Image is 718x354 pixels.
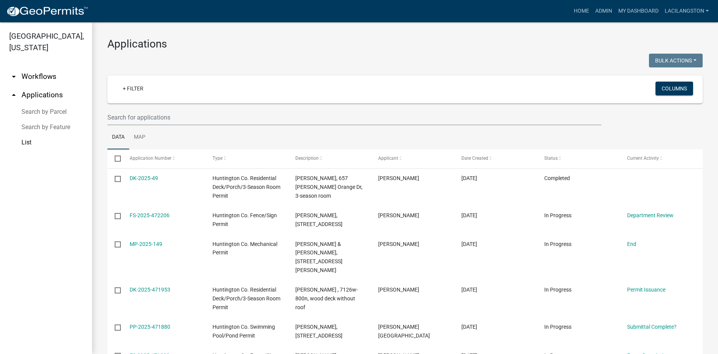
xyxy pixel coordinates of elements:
datatable-header-cell: Type [205,149,288,168]
span: Derek Holzinger , 7126w-800n, wood deck without roof [295,287,358,310]
span: In Progress [544,324,571,330]
a: MP-2025-149 [130,241,162,247]
datatable-header-cell: Applicant [371,149,454,168]
a: Permit Issuance [627,287,665,293]
button: Columns [655,82,693,95]
span: 09/02/2025 [461,241,477,247]
span: Holderman, Mark A Jr., 129 S Market St, Fence [295,212,343,227]
datatable-header-cell: Current Activity [620,149,703,168]
a: Home [571,4,592,18]
span: Greg & Marsha Kratzer, 10386 S Meridian Rd., Warren IN 46792, electrical [295,241,343,273]
span: 09/02/2025 [461,175,477,181]
span: 09/02/2025 [461,287,477,293]
span: 09/02/2025 [461,212,477,218]
span: Completed [544,175,570,181]
span: Current Activity [627,156,659,161]
span: 09/01/2025 [461,324,477,330]
span: In Progress [544,212,571,218]
span: In Progress [544,287,571,293]
span: Huntington Co. Fence/Sign Permit [212,212,277,227]
a: Admin [592,4,615,18]
span: Ryon [378,175,419,181]
datatable-header-cell: Date Created [454,149,537,168]
datatable-header-cell: Status [537,149,620,168]
a: DK-2025-471953 [130,287,170,293]
span: In Progress [544,241,571,247]
span: Derek Holzinger [378,287,419,293]
datatable-header-cell: Select [107,149,122,168]
button: Bulk Actions [649,54,703,67]
span: Scheer, Nicholas, 657 Helms Orange Dr, 3-season room [295,175,362,199]
i: arrow_drop_up [9,90,18,100]
i: arrow_drop_down [9,72,18,81]
span: KALAKAY, FRED, 8388 W 500 N, Pond [295,324,343,339]
span: Kalakay Farm [378,324,430,339]
a: PP-2025-471880 [130,324,170,330]
a: LaciLangston [662,4,712,18]
a: Department Review [627,212,674,218]
span: Status [544,156,558,161]
a: + Filter [117,82,150,95]
span: Huntington Co. Mechanical Permit [212,241,277,256]
datatable-header-cell: Application Number [122,149,205,168]
span: Type [212,156,222,161]
a: DK-2025-49 [130,175,158,181]
a: Data [107,125,129,150]
span: Aaron McDaniel [378,241,419,247]
h3: Applications [107,38,703,51]
a: Submittal Complete? [627,324,677,330]
span: Huntington Co. Residential Deck/Porch/3-Season Room Permit [212,175,280,199]
span: Huntington Co. Swimming Pool/Pond Permit [212,324,275,339]
span: Description [295,156,319,161]
span: Huntington Co. Residential Deck/Porch/3-Season Room Permit [212,287,280,310]
span: mark holderman [378,212,419,218]
span: Date Created [461,156,488,161]
a: End [627,241,636,247]
span: Application Number [130,156,171,161]
input: Search for applications [107,110,601,125]
a: My Dashboard [615,4,662,18]
datatable-header-cell: Description [288,149,371,168]
a: FS-2025-472206 [130,212,170,218]
a: Map [129,125,150,150]
span: Applicant [378,156,398,161]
